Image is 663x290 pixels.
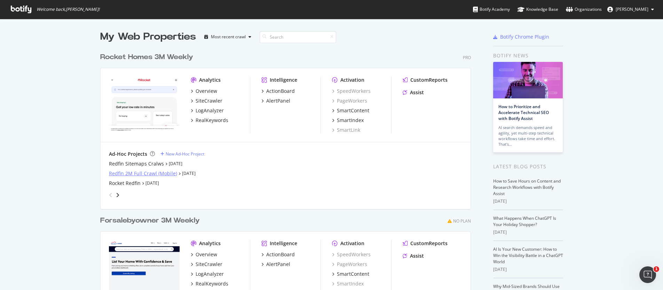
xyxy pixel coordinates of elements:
a: Redfin Sitemaps Cralws [109,160,164,167]
span: David Britton [616,6,648,12]
a: Rocket Homes 3M Weekly [100,52,196,62]
div: Overview [196,251,217,258]
div: RealKeywords [196,280,228,287]
a: [DATE] [182,170,196,176]
img: www.rocket.com [109,76,180,133]
div: Activation [340,76,364,83]
div: RealKeywords [196,117,228,124]
a: Assist [403,89,424,96]
a: SpeedWorkers [332,88,371,95]
div: Ad-Hoc Projects [109,151,147,158]
div: Knowledge Base [518,6,558,13]
a: Assist [403,252,424,259]
a: SiteCrawler [191,261,222,268]
a: New Ad-Hoc Project [160,151,204,157]
a: AlertPanel [261,97,290,104]
div: ActionBoard [266,88,295,95]
div: Rocket Homes 3M Weekly [100,52,193,62]
div: Overview [196,88,217,95]
a: SmartContent [332,271,369,277]
a: SmartLink [332,127,360,134]
a: What Happens When ChatGPT Is Your Holiday Shopper? [493,215,556,227]
div: My Web Properties [100,30,196,44]
span: 1 [654,266,659,272]
div: Intelligence [270,76,297,83]
div: SmartContent [337,271,369,277]
div: [DATE] [493,198,563,204]
div: New Ad-Hoc Project [166,151,204,157]
a: Redfin 2M Full Crawl (Mobile) [109,170,177,177]
div: No Plan [453,218,471,224]
div: Most recent crawl [211,35,246,39]
a: CustomReports [403,240,448,247]
a: [DATE] [145,180,159,186]
div: Assist [410,252,424,259]
a: AI Is Your New Customer: How to Win the Visibility Battle in a ChatGPT World [493,246,563,265]
div: Activation [340,240,364,247]
a: SiteCrawler [191,97,222,104]
a: Botify Chrome Plugin [493,33,549,40]
div: CustomReports [410,76,448,83]
a: LogAnalyzer [191,271,224,277]
a: [DATE] [169,161,182,167]
div: LogAnalyzer [196,271,224,277]
a: ActionBoard [261,251,295,258]
a: SmartIndex [332,280,364,287]
a: PageWorkers [332,261,367,268]
a: CustomReports [403,76,448,83]
div: Pro [463,55,471,61]
a: RealKeywords [191,117,228,124]
a: LogAnalyzer [191,107,224,114]
a: How to Prioritize and Accelerate Technical SEO with Botify Assist [498,104,549,121]
a: Rocket Redfin [109,180,141,187]
div: SiteCrawler [196,97,222,104]
div: AlertPanel [266,97,290,104]
iframe: Intercom live chat [639,266,656,283]
a: How to Save Hours on Content and Research Workflows with Botify Assist [493,178,561,196]
a: Overview [191,251,217,258]
div: angle-left [106,190,115,201]
img: How to Prioritize and Accelerate Technical SEO with Botify Assist [493,62,563,98]
div: AI search demands speed and agility, yet multi-step technical workflows take time and effort. Tha... [498,125,558,147]
a: PageWorkers [332,97,367,104]
div: Analytics [199,240,221,247]
div: Botify news [493,52,563,59]
div: CustomReports [410,240,448,247]
div: LogAnalyzer [196,107,224,114]
button: Most recent crawl [202,31,254,42]
button: [PERSON_NAME] [602,4,660,15]
div: angle-right [115,192,120,199]
div: Analytics [199,76,221,83]
input: Search [260,31,336,43]
div: Assist [410,89,424,96]
a: AlertPanel [261,261,290,268]
a: ActionBoard [261,88,295,95]
div: Botify Chrome Plugin [500,33,549,40]
div: Forsalebyowner 3M Weekly [100,216,200,226]
a: RealKeywords [191,280,228,287]
div: Organizations [566,6,602,13]
div: AlertPanel [266,261,290,268]
div: Intelligence [270,240,297,247]
div: [DATE] [493,229,563,235]
a: Overview [191,88,217,95]
span: Welcome back, [PERSON_NAME] ! [37,7,100,12]
a: SmartIndex [332,117,364,124]
div: SiteCrawler [196,261,222,268]
div: ActionBoard [266,251,295,258]
div: SmartContent [337,107,369,114]
div: Latest Blog Posts [493,163,563,170]
a: SmartContent [332,107,369,114]
a: Forsalebyowner 3M Weekly [100,216,203,226]
div: [DATE] [493,266,563,273]
a: SpeedWorkers [332,251,371,258]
